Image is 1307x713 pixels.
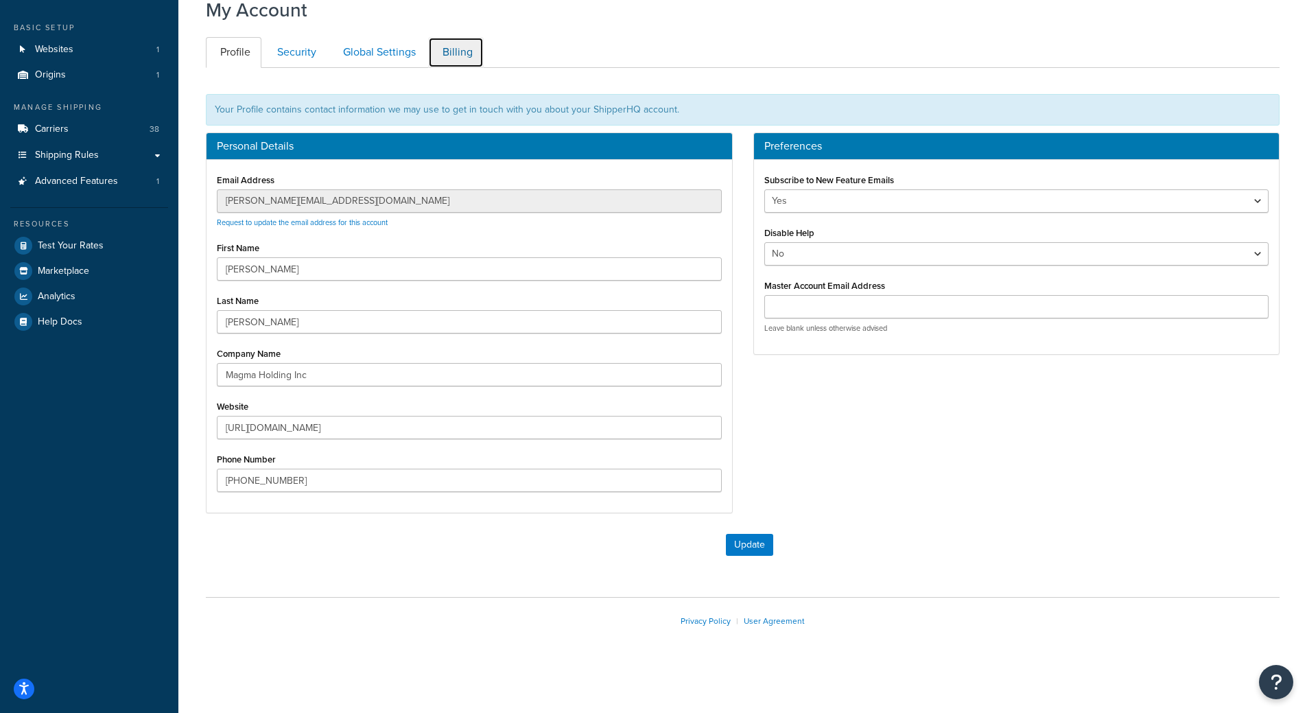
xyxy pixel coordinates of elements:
h3: Preferences [764,140,1269,152]
li: Origins [10,62,168,88]
a: Test Your Rates [10,233,168,258]
label: Website [217,401,248,412]
span: | [736,615,738,627]
label: Email Address [217,175,274,185]
h3: Personal Details [217,140,722,152]
a: Websites 1 [10,37,168,62]
span: Test Your Rates [38,240,104,252]
a: Advanced Features 1 [10,169,168,194]
a: Billing [428,37,484,68]
div: Resources [10,218,168,230]
a: Marketplace [10,259,168,283]
span: Origins [35,69,66,81]
li: Advanced Features [10,169,168,194]
span: 38 [150,124,159,135]
div: Your Profile contains contact information we may use to get in touch with you about your ShipperH... [206,94,1280,126]
label: Company Name [217,349,281,359]
a: Help Docs [10,309,168,334]
label: Last Name [217,296,259,306]
button: Open Resource Center [1259,665,1293,699]
span: 1 [156,44,159,56]
span: Marketplace [38,266,89,277]
label: Disable Help [764,228,814,238]
div: Basic Setup [10,22,168,34]
label: Phone Number [217,454,276,465]
a: Security [263,37,327,68]
span: Carriers [35,124,69,135]
label: Master Account Email Address [764,281,885,291]
a: Privacy Policy [681,615,731,627]
label: Subscribe to New Feature Emails [764,175,894,185]
li: Websites [10,37,168,62]
span: 1 [156,69,159,81]
span: Advanced Features [35,176,118,187]
div: Manage Shipping [10,102,168,113]
label: First Name [217,243,259,253]
a: Analytics [10,284,168,309]
span: 1 [156,176,159,187]
span: Websites [35,44,73,56]
span: Help Docs [38,316,82,328]
p: Leave blank unless otherwise advised [764,323,1269,334]
a: Profile [206,37,261,68]
span: Analytics [38,291,75,303]
a: Carriers 38 [10,117,168,142]
a: Request to update the email address for this account [217,217,388,228]
a: Shipping Rules [10,143,168,168]
li: Carriers [10,117,168,142]
button: Update [726,534,773,556]
a: Origins 1 [10,62,168,88]
a: User Agreement [744,615,805,627]
span: Shipping Rules [35,150,99,161]
a: Global Settings [329,37,427,68]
